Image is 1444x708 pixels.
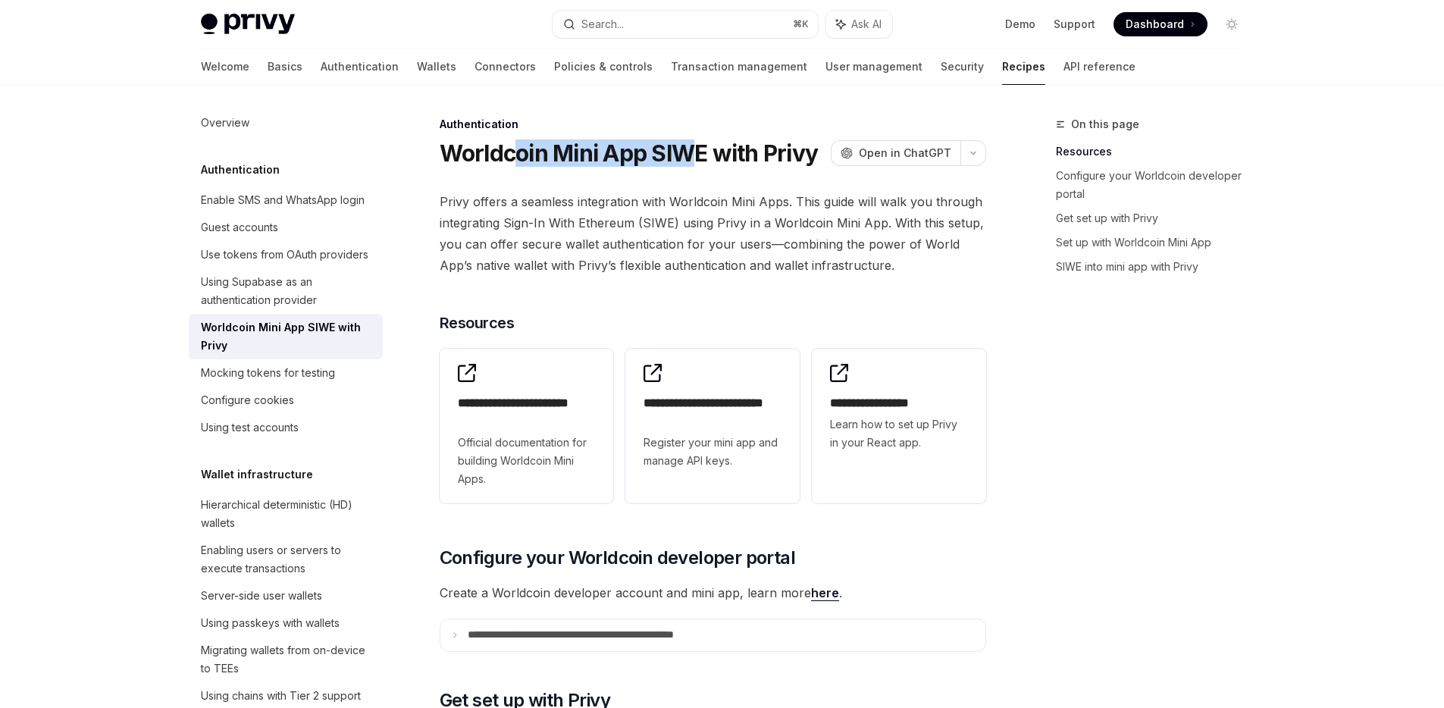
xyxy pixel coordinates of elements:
[201,49,249,85] a: Welcome
[417,49,456,85] a: Wallets
[189,414,383,441] a: Using test accounts
[1056,139,1256,164] a: Resources
[830,415,968,452] span: Learn how to set up Privy in your React app.
[851,17,882,32] span: Ask AI
[440,582,986,603] span: Create a Worldcoin developer account and mini app, learn more .
[793,18,809,30] span: ⌘ K
[581,15,624,33] div: Search...
[440,191,986,276] span: Privy offers a seamless integration with Worldcoin Mini Apps. This guide will walk you through in...
[201,687,361,705] div: Using chains with Tier 2 support
[458,434,596,488] span: Official documentation for building Worldcoin Mini Apps.
[941,49,984,85] a: Security
[321,49,399,85] a: Authentication
[201,114,249,132] div: Overview
[475,49,536,85] a: Connectors
[811,585,839,601] a: here
[201,191,365,209] div: Enable SMS and WhatsApp login
[1126,17,1184,32] span: Dashboard
[1056,164,1256,206] a: Configure your Worldcoin developer portal
[201,273,374,309] div: Using Supabase as an authentication provider
[1056,206,1256,230] a: Get set up with Privy
[201,418,299,437] div: Using test accounts
[201,541,374,578] div: Enabling users or servers to execute transactions
[825,11,892,38] button: Ask AI
[1056,230,1256,255] a: Set up with Worldcoin Mini App
[189,109,383,136] a: Overview
[1063,49,1135,85] a: API reference
[644,434,782,470] span: Register your mini app and manage API keys.
[1056,255,1256,279] a: SIWE into mini app with Privy
[201,14,295,35] img: light logo
[189,609,383,637] a: Using passkeys with wallets
[201,614,340,632] div: Using passkeys with wallets
[189,491,383,537] a: Hierarchical deterministic (HD) wallets
[440,139,819,167] h1: Worldcoin Mini App SIWE with Privy
[189,359,383,387] a: Mocking tokens for testing
[440,546,795,570] span: Configure your Worldcoin developer portal
[201,587,322,605] div: Server-side user wallets
[554,49,653,85] a: Policies & controls
[201,318,374,355] div: Worldcoin Mini App SIWE with Privy
[859,146,951,161] span: Open in ChatGPT
[440,312,515,334] span: Resources
[201,391,294,409] div: Configure cookies
[189,314,383,359] a: Worldcoin Mini App SIWE with Privy
[189,186,383,214] a: Enable SMS and WhatsApp login
[201,246,368,264] div: Use tokens from OAuth providers
[1054,17,1095,32] a: Support
[201,161,280,179] h5: Authentication
[825,49,922,85] a: User management
[1071,115,1139,133] span: On this page
[1114,12,1208,36] a: Dashboard
[189,537,383,582] a: Enabling users or servers to execute transactions
[1005,17,1035,32] a: Demo
[553,11,818,38] button: Search...⌘K
[1002,49,1045,85] a: Recipes
[440,117,986,132] div: Authentication
[201,364,335,382] div: Mocking tokens for testing
[671,49,807,85] a: Transaction management
[201,496,374,532] div: Hierarchical deterministic (HD) wallets
[268,49,302,85] a: Basics
[201,218,278,237] div: Guest accounts
[189,268,383,314] a: Using Supabase as an authentication provider
[201,641,374,678] div: Migrating wallets from on-device to TEEs
[189,387,383,414] a: Configure cookies
[831,140,960,166] button: Open in ChatGPT
[201,465,313,484] h5: Wallet infrastructure
[189,582,383,609] a: Server-side user wallets
[189,637,383,682] a: Migrating wallets from on-device to TEEs
[1220,12,1244,36] button: Toggle dark mode
[189,214,383,241] a: Guest accounts
[189,241,383,268] a: Use tokens from OAuth providers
